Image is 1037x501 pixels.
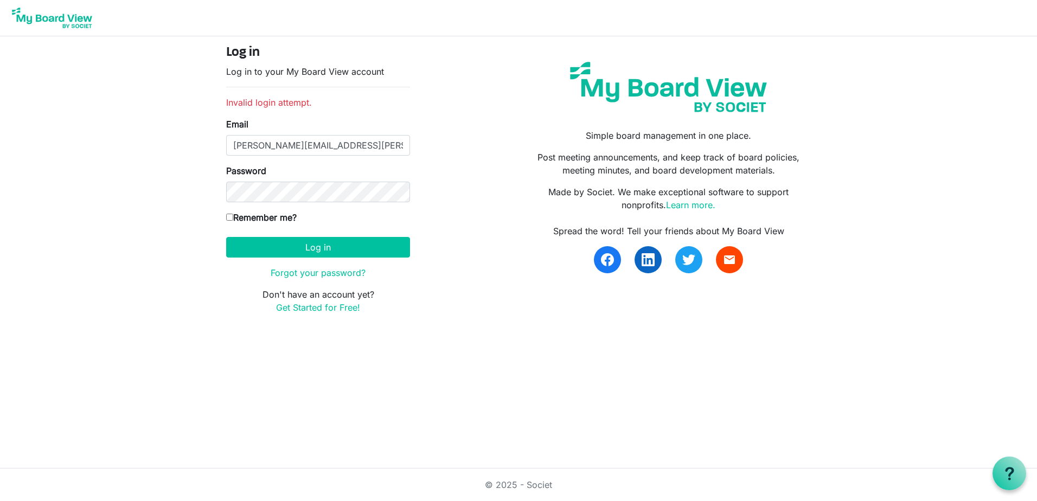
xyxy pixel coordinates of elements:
img: linkedin.svg [642,253,655,266]
label: Email [226,118,248,131]
a: Get Started for Free! [276,302,360,313]
div: Spread the word! Tell your friends about My Board View [527,224,811,237]
li: Invalid login attempt. [226,96,410,109]
button: Log in [226,237,410,258]
label: Password [226,164,266,177]
p: Log in to your My Board View account [226,65,410,78]
p: Don't have an account yet? [226,288,410,314]
label: Remember me? [226,211,297,224]
input: Remember me? [226,214,233,221]
p: Post meeting announcements, and keep track of board policies, meeting minutes, and board developm... [527,151,811,177]
a: © 2025 - Societ [485,479,552,490]
p: Simple board management in one place. [527,129,811,142]
img: twitter.svg [682,253,695,266]
span: email [723,253,736,266]
a: Forgot your password? [271,267,366,278]
h4: Log in [226,45,410,61]
p: Made by Societ. We make exceptional software to support nonprofits. [527,185,811,211]
a: email [716,246,743,273]
a: Learn more. [666,200,715,210]
img: My Board View Logo [9,4,95,31]
img: facebook.svg [601,253,614,266]
img: my-board-view-societ.svg [562,54,775,120]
